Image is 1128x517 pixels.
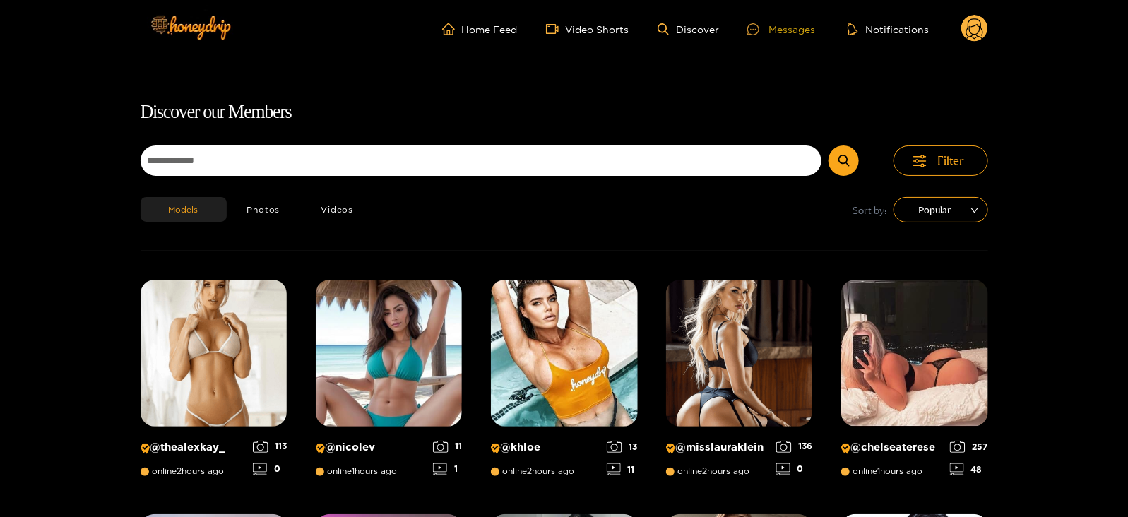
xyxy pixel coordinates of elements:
span: online 2 hours ago [491,466,575,476]
a: Creator Profile Image: khloe@khloeonline2hours ago1311 [491,280,638,486]
a: Creator Profile Image: thealexkay_@thealexkay_online2hours ago1130 [141,280,287,486]
button: Photos [227,197,301,222]
span: Filter [938,153,965,169]
button: Models [141,197,227,222]
div: 48 [950,463,988,475]
div: 11 [433,441,463,453]
button: Submit Search [829,145,859,176]
img: Creator Profile Image: khloe [491,280,638,427]
span: online 1 hours ago [316,466,398,476]
button: Notifications [843,22,933,36]
img: Creator Profile Image: chelseaterese [841,280,988,427]
div: 136 [776,441,813,453]
p: @ chelseaterese [841,441,943,454]
span: online 2 hours ago [666,466,750,476]
div: sort [894,197,988,222]
p: @ khloe [491,441,600,454]
span: home [442,23,462,35]
span: online 1 hours ago [841,466,923,476]
button: Videos [300,197,374,222]
span: Sort by: [853,202,888,218]
button: Filter [894,145,988,176]
p: @ nicolev [316,441,426,454]
a: Home Feed [442,23,518,35]
div: 0 [776,463,813,475]
img: Creator Profile Image: nicolev [316,280,463,427]
div: 113 [253,441,287,453]
a: Discover [658,23,719,35]
a: Video Shorts [546,23,629,35]
div: 0 [253,463,287,475]
div: 257 [950,441,988,453]
div: 11 [607,463,638,475]
a: Creator Profile Image: chelseaterese@chelseatereseonline1hours ago25748 [841,280,988,486]
p: @ thealexkay_ [141,441,246,454]
a: Creator Profile Image: nicolev@nicolevonline1hours ago111 [316,280,463,486]
div: Messages [747,21,815,37]
p: @ misslauraklein [666,441,769,454]
img: Creator Profile Image: misslauraklein [666,280,813,427]
span: video-camera [546,23,566,35]
span: Popular [904,199,978,220]
img: Creator Profile Image: thealexkay_ [141,280,287,427]
div: 13 [607,441,638,453]
h1: Discover our Members [141,97,988,127]
span: online 2 hours ago [141,466,225,476]
a: Creator Profile Image: misslauraklein@misslaurakleinonline2hours ago1360 [666,280,813,486]
div: 1 [433,463,463,475]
